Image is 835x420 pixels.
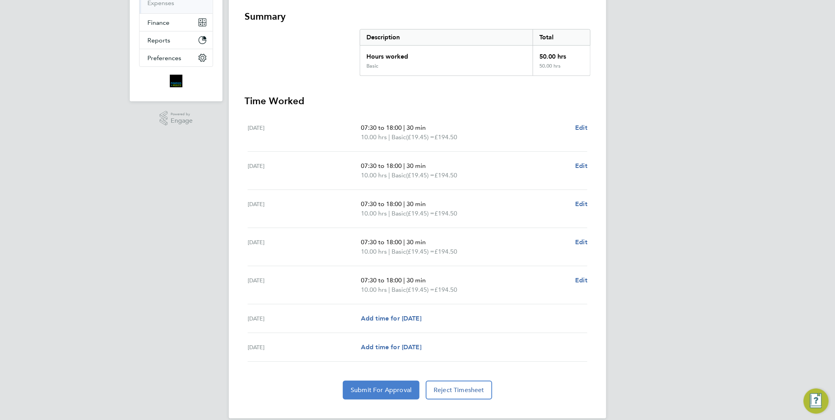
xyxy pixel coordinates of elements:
span: 07:30 to 18:00 [361,162,402,169]
span: £194.50 [434,210,457,217]
span: | [388,248,390,255]
button: Reject Timesheet [426,381,492,400]
a: Edit [575,199,587,209]
button: Reports [140,31,213,49]
span: 30 min [406,276,426,284]
span: 30 min [406,124,426,131]
span: Engage [171,118,193,124]
a: Edit [575,161,587,171]
span: | [403,200,405,208]
span: 30 min [406,238,426,246]
span: | [403,162,405,169]
span: | [403,238,405,246]
span: 10.00 hrs [361,248,387,255]
span: Basic [392,171,406,180]
span: | [388,133,390,141]
section: Timesheet [245,10,590,400]
div: [DATE] [248,238,361,256]
span: Reports [147,37,170,44]
div: Total [533,29,590,45]
span: 10.00 hrs [361,210,387,217]
span: (£19.45) = [406,171,434,179]
span: £194.50 [434,171,457,179]
span: Edit [575,276,587,284]
button: Submit For Approval [343,381,419,400]
a: Add time for [DATE] [361,314,421,323]
span: 30 min [406,162,426,169]
button: Preferences [140,49,213,66]
a: Go to home page [139,75,213,87]
button: Finance [140,14,213,31]
div: [DATE] [248,123,361,142]
span: Add time for [DATE] [361,343,421,351]
span: | [388,286,390,293]
div: [DATE] [248,343,361,352]
div: [DATE] [248,199,361,218]
div: Summary [360,29,590,76]
span: £194.50 [434,248,457,255]
span: 10.00 hrs [361,171,387,179]
a: Edit [575,123,587,133]
a: Edit [575,276,587,285]
span: Edit [575,162,587,169]
span: Preferences [147,54,181,62]
button: Engage Resource Center [804,389,829,414]
span: 07:30 to 18:00 [361,200,402,208]
span: Add time for [DATE] [361,315,421,322]
span: Submit For Approval [351,386,412,394]
span: Basic [392,133,406,142]
span: (£19.45) = [406,210,434,217]
img: bromak-logo-retina.png [170,75,182,87]
a: Edit [575,238,587,247]
a: Add time for [DATE] [361,343,421,352]
span: (£19.45) = [406,286,434,293]
div: 50.00 hrs [533,46,590,63]
a: Powered byEngage [160,111,193,126]
div: [DATE] [248,276,361,295]
div: Hours worked [360,46,533,63]
div: [DATE] [248,314,361,323]
span: Reject Timesheet [434,386,484,394]
h3: Time Worked [245,95,590,107]
span: | [388,171,390,179]
span: | [403,124,405,131]
span: £194.50 [434,133,457,141]
span: 07:30 to 18:00 [361,238,402,246]
h3: Summary [245,10,590,23]
span: Powered by [171,111,193,118]
span: (£19.45) = [406,248,434,255]
span: | [403,276,405,284]
div: Basic [366,63,378,69]
span: 07:30 to 18:00 [361,124,402,131]
span: 30 min [406,200,426,208]
div: Description [360,29,533,45]
span: 07:30 to 18:00 [361,276,402,284]
span: Edit [575,200,587,208]
div: [DATE] [248,161,361,180]
span: 10.00 hrs [361,133,387,141]
span: Finance [147,19,169,26]
span: £194.50 [434,286,457,293]
div: 50.00 hrs [533,63,590,76]
span: Edit [575,124,587,131]
span: Basic [392,285,406,295]
span: 10.00 hrs [361,286,387,293]
span: Basic [392,247,406,256]
span: Basic [392,209,406,218]
span: (£19.45) = [406,133,434,141]
span: | [388,210,390,217]
span: Edit [575,238,587,246]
